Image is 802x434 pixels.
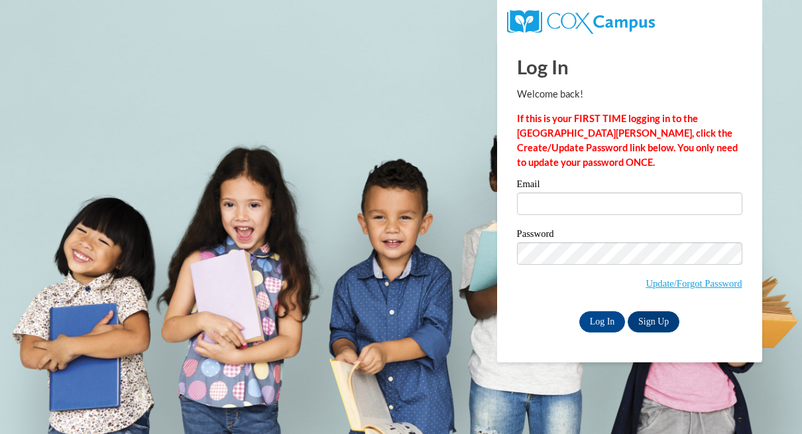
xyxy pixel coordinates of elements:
img: COX Campus [507,10,655,34]
strong: If this is your FIRST TIME logging in to the [GEOGRAPHIC_DATA][PERSON_NAME], click the Create/Upd... [517,113,738,168]
label: Email [517,179,742,192]
a: COX Campus [507,15,655,27]
a: Update/Forgot Password [646,278,742,289]
input: Log In [579,311,626,332]
h1: Log In [517,53,742,80]
a: Sign Up [628,311,679,332]
p: Welcome back! [517,87,742,102]
label: Password [517,229,742,242]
